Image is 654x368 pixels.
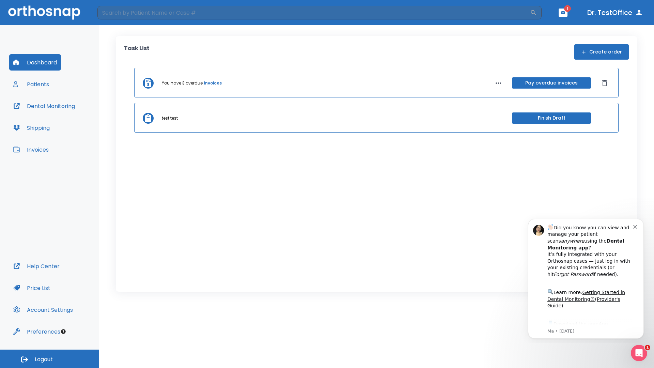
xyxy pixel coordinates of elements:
[574,44,629,60] button: Create order
[9,120,54,136] button: Shipping
[30,116,115,122] p: Message from Ma, sent 8w ago
[599,78,610,89] button: Dismiss
[9,258,64,274] button: Help Center
[512,77,591,89] button: Pay overdue invoices
[162,80,203,86] p: You have 3 overdue
[204,80,222,86] a: invoices
[9,302,77,318] button: Account Settings
[9,98,79,114] button: Dental Monitoring
[512,112,591,124] button: Finish Draft
[9,280,54,296] button: Price List
[9,76,53,92] button: Patients
[518,213,654,343] iframe: Intercom notifications message
[30,107,115,142] div: Download the app: | ​ Let us know if you need help getting started!
[115,11,121,16] button: Dismiss notification
[35,356,53,363] span: Logout
[585,6,646,19] button: Dr. TestOffice
[645,345,650,350] span: 1
[162,115,178,121] p: test test
[9,141,53,158] button: Invoices
[97,6,530,19] input: Search by Patient Name or Case #
[9,54,61,71] button: Dashboard
[8,5,80,19] img: Orthosnap
[631,345,647,361] iframe: Intercom live chat
[124,44,150,60] p: Task List
[60,328,66,335] div: Tooltip anchor
[564,5,571,12] span: 1
[9,323,64,340] button: Preferences
[30,109,90,121] a: App Store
